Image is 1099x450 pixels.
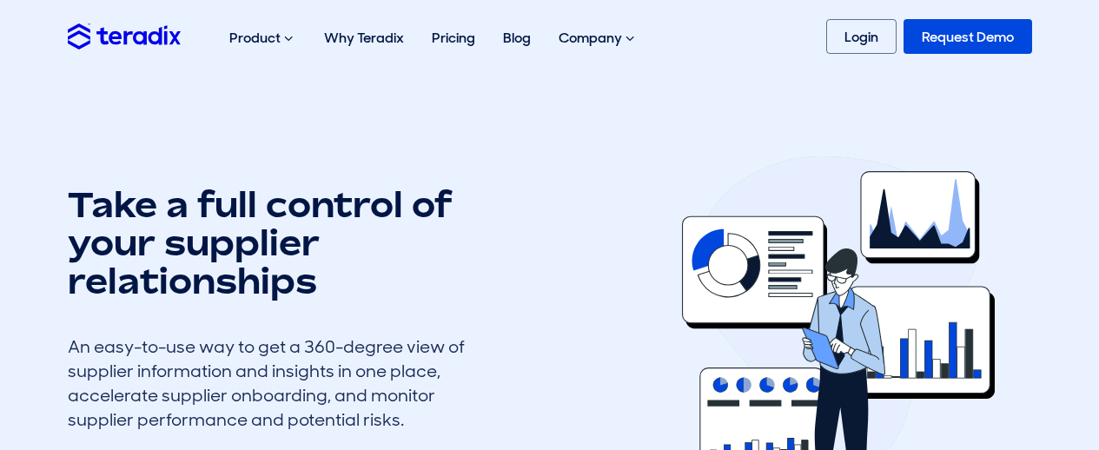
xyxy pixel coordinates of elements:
[418,10,489,65] a: Pricing
[545,10,652,66] div: Company
[489,10,545,65] a: Blog
[68,23,181,49] img: Teradix logo
[904,19,1032,54] a: Request Demo
[68,185,485,300] h1: Take a full control of your supplier relationships
[826,19,897,54] a: Login
[215,10,310,66] div: Product
[68,334,485,432] div: An easy-to-use way to get a 360-degree view of supplier information and insights in one place, ac...
[310,10,418,65] a: Why Teradix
